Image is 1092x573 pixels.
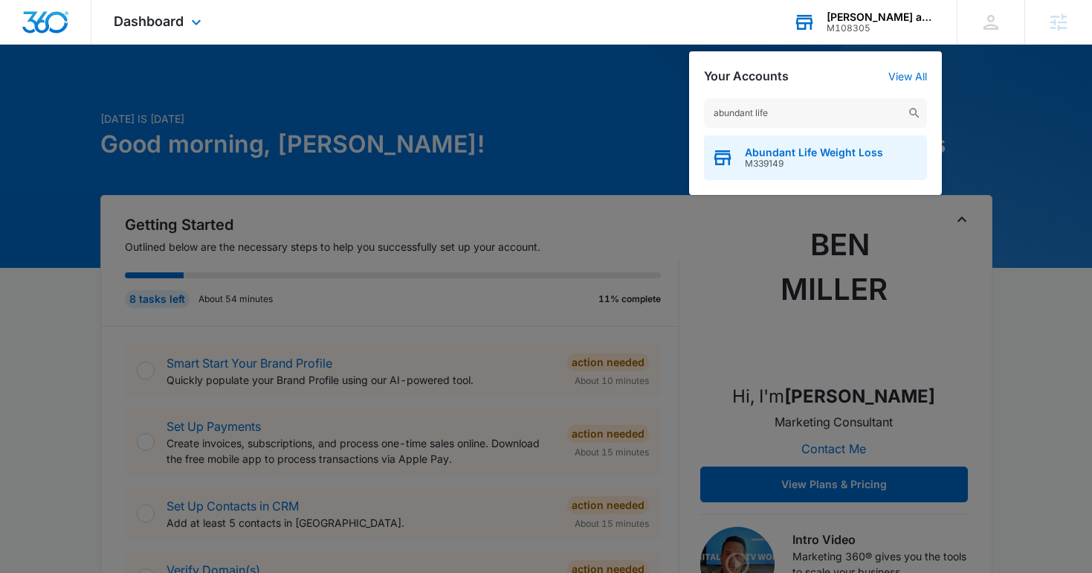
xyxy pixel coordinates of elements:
[704,69,789,83] h2: Your Accounts
[827,11,935,23] div: account name
[704,135,927,180] button: Abundant Life Weight LossM339149
[745,159,883,169] span: M339149
[114,13,184,29] span: Dashboard
[745,147,883,159] span: Abundant Life Weight Loss
[827,23,935,33] div: account id
[704,98,927,128] input: Search Accounts
[888,70,927,83] a: View All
